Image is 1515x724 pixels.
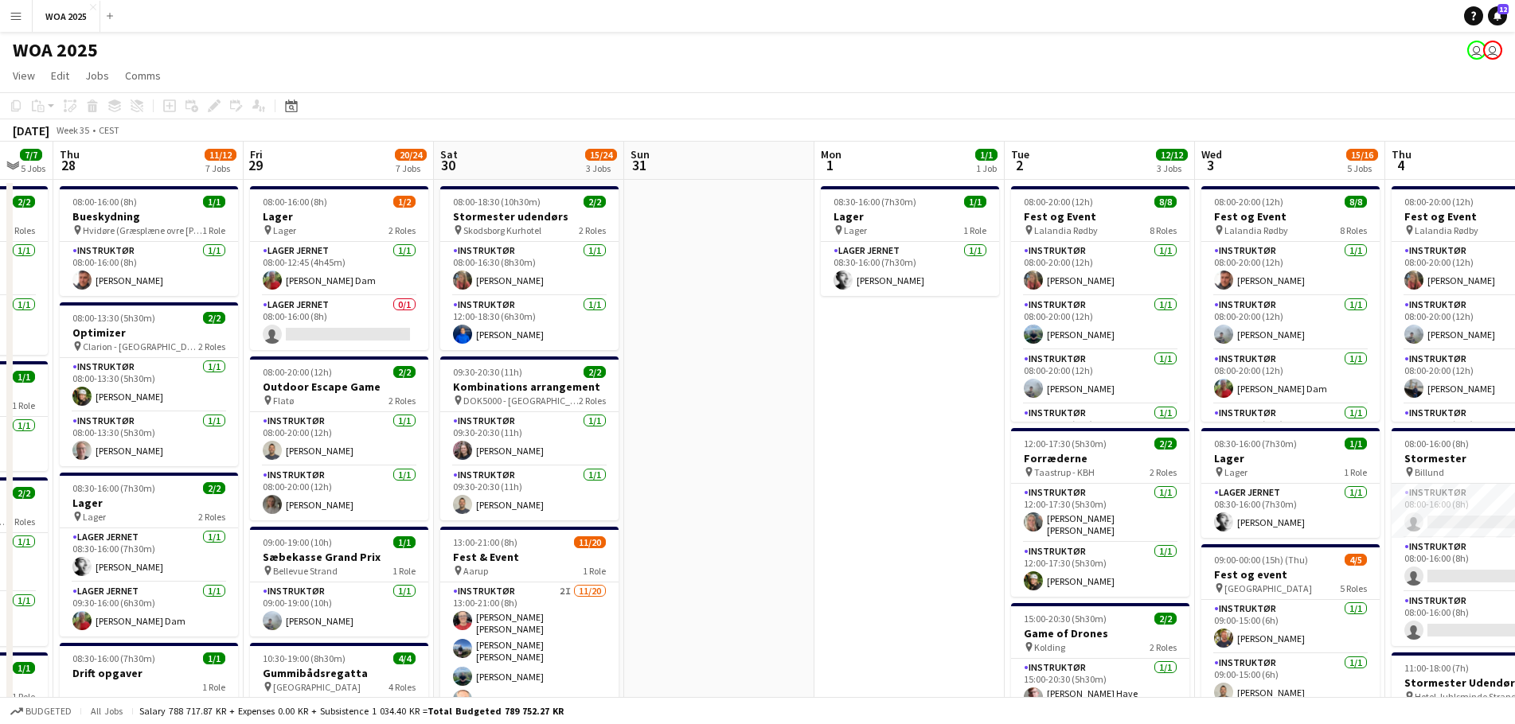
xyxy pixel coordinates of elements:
[584,366,606,378] span: 2/2
[440,242,619,296] app-card-role: Instruktør1/108:00-16:30 (8h30m)[PERSON_NAME]
[1199,156,1222,174] span: 3
[60,242,238,296] app-card-role: Instruktør1/108:00-16:00 (8h)[PERSON_NAME]
[1011,209,1189,224] h3: Fest og Event
[440,186,619,350] app-job-card: 08:00-18:30 (10h30m)2/2Stormester udendørs Skodsborg Kurhotel2 RolesInstruktør1/108:00-16:30 (8h3...
[440,412,619,466] app-card-role: Instruktør1/109:30-20:30 (11h)[PERSON_NAME]
[1011,296,1189,350] app-card-role: Instruktør1/108:00-20:00 (12h)[PERSON_NAME]
[13,371,35,383] span: 1/1
[60,412,238,466] app-card-role: Instruktør1/108:00-13:30 (5h30m)[PERSON_NAME]
[1467,41,1486,60] app-user-avatar: Drift Drift
[1011,404,1189,458] app-card-role: Instruktør1/108:00-20:00 (12h)
[60,302,238,466] div: 08:00-13:30 (5h30m)2/2Optimizer Clarion - [GEOGRAPHIC_DATA]2 RolesInstruktør1/108:00-13:30 (5h30m...
[99,124,119,136] div: CEST
[1011,543,1189,597] app-card-role: Instruktør1/112:00-17:30 (5h30m)[PERSON_NAME]
[88,705,126,717] span: All jobs
[198,511,225,523] span: 2 Roles
[263,536,332,548] span: 09:00-19:00 (10h)
[834,196,916,208] span: 08:30-16:00 (7h30m)
[440,147,458,162] span: Sat
[1024,438,1107,450] span: 12:00-17:30 (5h30m)
[1201,451,1380,465] h3: Lager
[51,68,69,83] span: Edit
[12,691,35,703] span: 1 Role
[586,162,616,174] div: 3 Jobs
[1011,451,1189,465] h3: Forræderne
[72,482,155,494] span: 08:30-16:00 (7h30m)
[1340,582,1367,594] span: 5 Roles
[1024,613,1107,625] span: 15:00-20:30 (5h30m)
[202,224,225,236] span: 1 Role
[60,473,238,636] app-job-card: 08:30-16:00 (7h30m)2/2Lager Lager2 RolesLager Jernet1/108:30-16:00 (7h30m)[PERSON_NAME]Lager Jern...
[1224,582,1312,594] span: [GEOGRAPHIC_DATA]
[1404,196,1474,208] span: 08:00-20:00 (12h)
[1201,209,1380,224] h3: Fest og Event
[1345,554,1367,566] span: 4/5
[1201,484,1380,538] app-card-role: Lager Jernet1/108:30-16:00 (7h30m)[PERSON_NAME]
[8,516,35,527] span: 2 Roles
[1011,659,1189,718] app-card-role: Instruktør1/115:00-20:30 (5h30m)[PERSON_NAME] Have [PERSON_NAME] [PERSON_NAME]
[1157,162,1187,174] div: 3 Jobs
[72,652,155,664] span: 08:30-16:00 (7h30m)
[250,582,428,636] app-card-role: Instruktør1/109:00-19:00 (10h)[PERSON_NAME]
[1011,626,1189,640] h3: Game of Drones
[1009,156,1029,174] span: 2
[60,186,238,296] app-job-card: 08:00-16:00 (8h)1/1Bueskydning Hvidøre (Græsplæne ovre [PERSON_NAME][GEOGRAPHIC_DATA])1 RoleInstr...
[821,186,999,296] div: 08:30-16:00 (7h30m)1/1Lager Lager1 RoleLager Jernet1/108:30-16:00 (7h30m)[PERSON_NAME]
[203,482,225,494] span: 2/2
[12,399,35,411] span: 1 Role
[13,123,49,138] div: [DATE]
[1345,438,1367,450] span: 1/1
[205,162,236,174] div: 7 Jobs
[60,666,238,680] h3: Drift opgaver
[1034,224,1098,236] span: Lalandia Rødby
[1488,6,1507,25] a: 12
[248,156,263,174] span: 29
[1201,186,1380,422] app-job-card: 08:00-20:00 (12h)8/8Fest og Event Lalandia Rødby8 RolesInstruktør1/108:00-20:00 (12h)[PERSON_NAME...
[440,209,619,224] h3: Stormester udendørs
[21,162,45,174] div: 5 Jobs
[440,356,619,520] app-job-card: 09:30-20:30 (11h)2/2Kombinations arrangement DOK5000 - [GEOGRAPHIC_DATA]2 RolesInstruktør1/109:30...
[60,528,238,582] app-card-role: Lager Jernet1/108:30-16:00 (7h30m)[PERSON_NAME]
[975,149,998,161] span: 1/1
[79,65,115,86] a: Jobs
[1150,224,1177,236] span: 8 Roles
[1404,438,1469,450] span: 08:00-16:00 (8h)
[440,550,619,564] h3: Fest & Event
[463,395,579,407] span: DOK5000 - [GEOGRAPHIC_DATA]
[1404,662,1469,674] span: 11:00-18:00 (7h)
[1345,196,1367,208] span: 8/8
[453,196,541,208] span: 08:00-18:30 (10h30m)
[1154,196,1177,208] span: 8/8
[1392,147,1412,162] span: Thu
[1201,600,1380,654] app-card-role: Instruktør1/109:00-15:00 (6h)[PERSON_NAME]
[392,565,416,577] span: 1 Role
[1034,641,1065,653] span: Kolding
[250,186,428,350] app-job-card: 08:00-16:00 (8h)1/2Lager Lager2 RolesLager Jernet1/108:00-12:45 (4h45m)[PERSON_NAME] DamLager Jer...
[250,209,428,224] h3: Lager
[250,666,428,680] h3: Gummibådsregatta
[393,196,416,208] span: 1/2
[250,147,263,162] span: Fri
[198,341,225,352] span: 2 Roles
[440,296,619,350] app-card-role: Instruktør1/112:00-18:30 (6h30m)[PERSON_NAME]
[463,224,541,236] span: Skodsborg Kurhotel
[389,395,416,407] span: 2 Roles
[13,68,35,83] span: View
[463,565,488,577] span: Aarup
[1415,224,1478,236] span: Lalandia Rødby
[1011,428,1189,597] div: 12:00-17:30 (5h30m)2/2Forræderne Taastrup - KBH2 RolesInstruktør1/112:00-17:30 (5h30m)[PERSON_NAM...
[83,511,106,523] span: Lager
[263,652,346,664] span: 10:30-19:00 (8h30m)
[393,652,416,664] span: 4/4
[250,356,428,520] div: 08:00-20:00 (12h)2/2Outdoor Escape Game Flatø2 RolesInstruktør1/108:00-20:00 (12h)[PERSON_NAME]In...
[85,68,109,83] span: Jobs
[1214,196,1283,208] span: 08:00-20:00 (12h)
[395,149,427,161] span: 20/24
[844,224,867,236] span: Lager
[250,380,428,394] h3: Outdoor Escape Game
[1024,196,1093,208] span: 08:00-20:00 (12h)
[1224,224,1288,236] span: Lalandia Rødby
